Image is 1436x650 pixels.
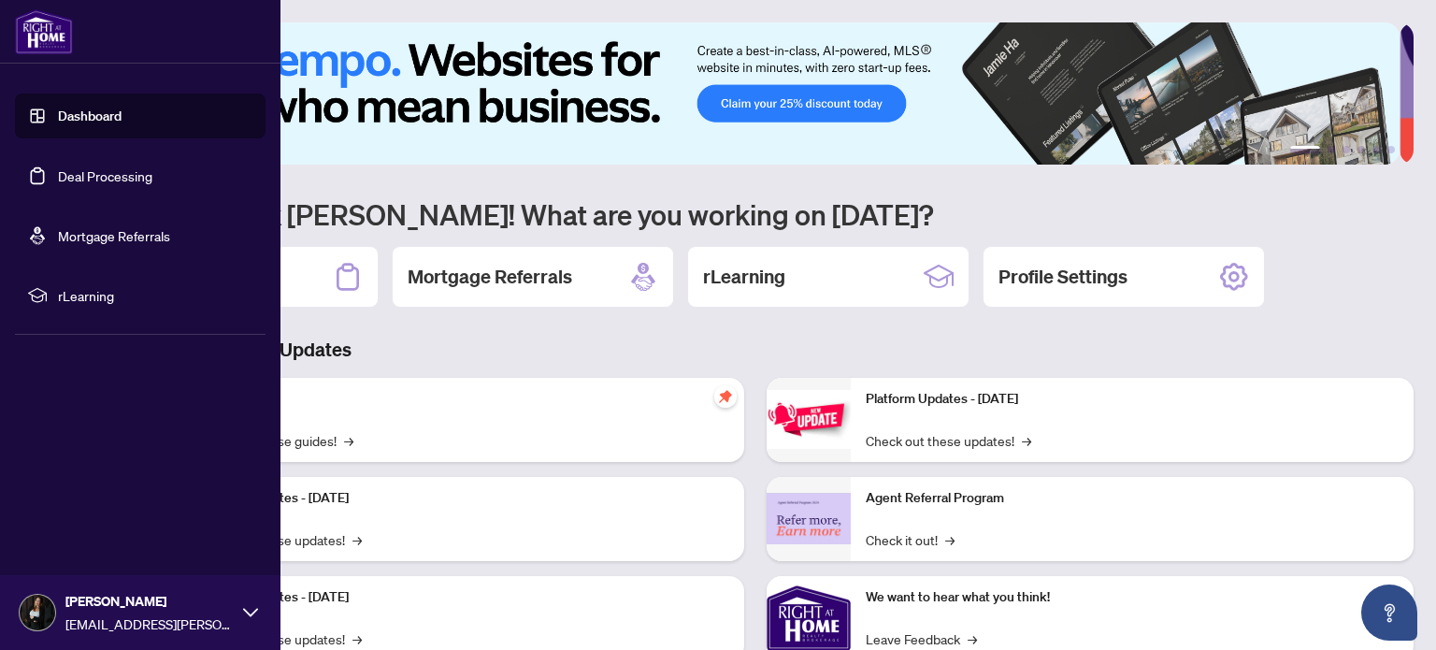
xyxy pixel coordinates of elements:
a: Check out these updates!→ [866,430,1031,451]
span: → [968,628,977,649]
p: We want to hear what you think! [866,587,1399,608]
span: [EMAIL_ADDRESS][PERSON_NAME][DOMAIN_NAME] [65,614,234,634]
button: Open asap [1361,585,1417,641]
a: Leave Feedback→ [866,628,977,649]
button: 6 [1387,146,1395,153]
span: → [344,430,353,451]
a: Check it out!→ [866,529,955,550]
button: 5 [1372,146,1380,153]
img: Agent Referral Program [767,493,851,544]
h2: rLearning [703,264,785,290]
p: Platform Updates - [DATE] [196,488,729,509]
p: Self-Help [196,389,729,410]
h2: Mortgage Referrals [408,264,572,290]
span: rLearning [58,285,252,306]
button: 3 [1343,146,1350,153]
img: Profile Icon [20,595,55,630]
h3: Brokerage & Industry Updates [97,337,1414,363]
button: 2 [1328,146,1335,153]
h1: Welcome back [PERSON_NAME]! What are you working on [DATE]? [97,196,1414,232]
span: pushpin [714,385,737,408]
span: → [945,529,955,550]
span: → [352,628,362,649]
img: Platform Updates - June 23, 2025 [767,390,851,449]
span: → [352,529,362,550]
button: 4 [1357,146,1365,153]
p: Platform Updates - [DATE] [196,587,729,608]
a: Mortgage Referrals [58,227,170,244]
span: [PERSON_NAME] [65,591,234,612]
p: Agent Referral Program [866,488,1399,509]
a: Dashboard [58,108,122,124]
h2: Profile Settings [998,264,1127,290]
span: → [1022,430,1031,451]
img: logo [15,9,73,54]
img: Slide 0 [97,22,1400,165]
button: 1 [1290,146,1320,153]
p: Platform Updates - [DATE] [866,389,1399,410]
a: Deal Processing [58,167,152,184]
